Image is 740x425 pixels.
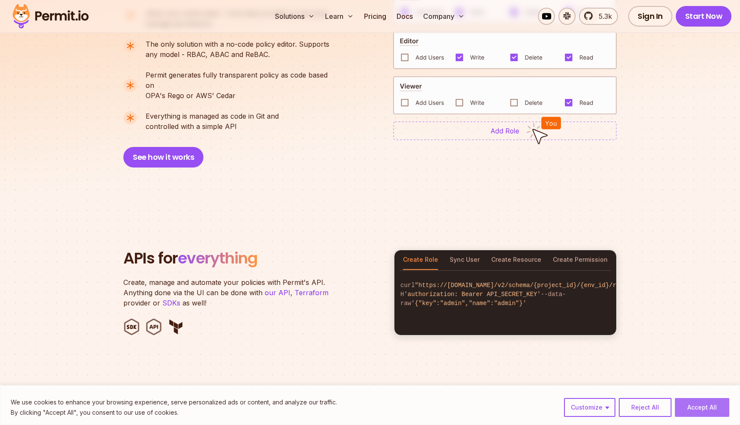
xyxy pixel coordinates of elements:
[404,291,540,298] span: 'authorization: Bearer API_SECRET_KEY'
[162,299,180,307] a: SDKs
[265,288,290,297] a: our API
[676,6,732,27] a: Start Now
[9,2,92,31] img: Permit logo
[123,277,337,308] p: Create, manage and automate your policies with Permit's API. Anything done via the UI can be done...
[146,70,337,90] span: Permit generates fully transparent policy as code based on
[361,8,390,25] a: Pricing
[420,8,468,25] button: Company
[393,8,416,25] a: Docs
[146,39,329,49] span: The only solution with a no-code policy editor. Supports
[394,274,616,315] code: curl -H --data-raw
[123,147,203,168] button: See how it works
[146,70,337,101] p: OPA's Rego or AWS' Cedar
[123,250,384,267] h2: APIs for
[295,288,328,297] a: Terraform
[564,398,615,417] button: Customize
[322,8,357,25] button: Learn
[450,250,480,270] button: Sync User
[619,398,671,417] button: Reject All
[594,11,612,21] span: 5.3k
[146,39,329,60] p: any model - RBAC, ABAC and ReBAC.
[628,6,672,27] a: Sign In
[579,8,618,25] a: 5.3k
[146,111,279,132] p: controlled with a simple API
[415,282,634,289] span: "https://[DOMAIN_NAME]/v2/schema/{project_id}/{env_id}/roles"
[11,407,337,418] p: By clicking "Accept All", you consent to our use of cookies.
[146,111,279,121] span: Everything is managed as code in Git and
[491,250,541,270] button: Create Resource
[553,250,608,270] button: Create Permission
[403,250,438,270] button: Create Role
[178,247,257,269] span: everything
[411,300,526,307] span: '{"key":"admin","name":"admin"}'
[272,8,318,25] button: Solutions
[11,397,337,407] p: We use cookies to enhance your browsing experience, serve personalized ads or content, and analyz...
[675,398,729,417] button: Accept All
